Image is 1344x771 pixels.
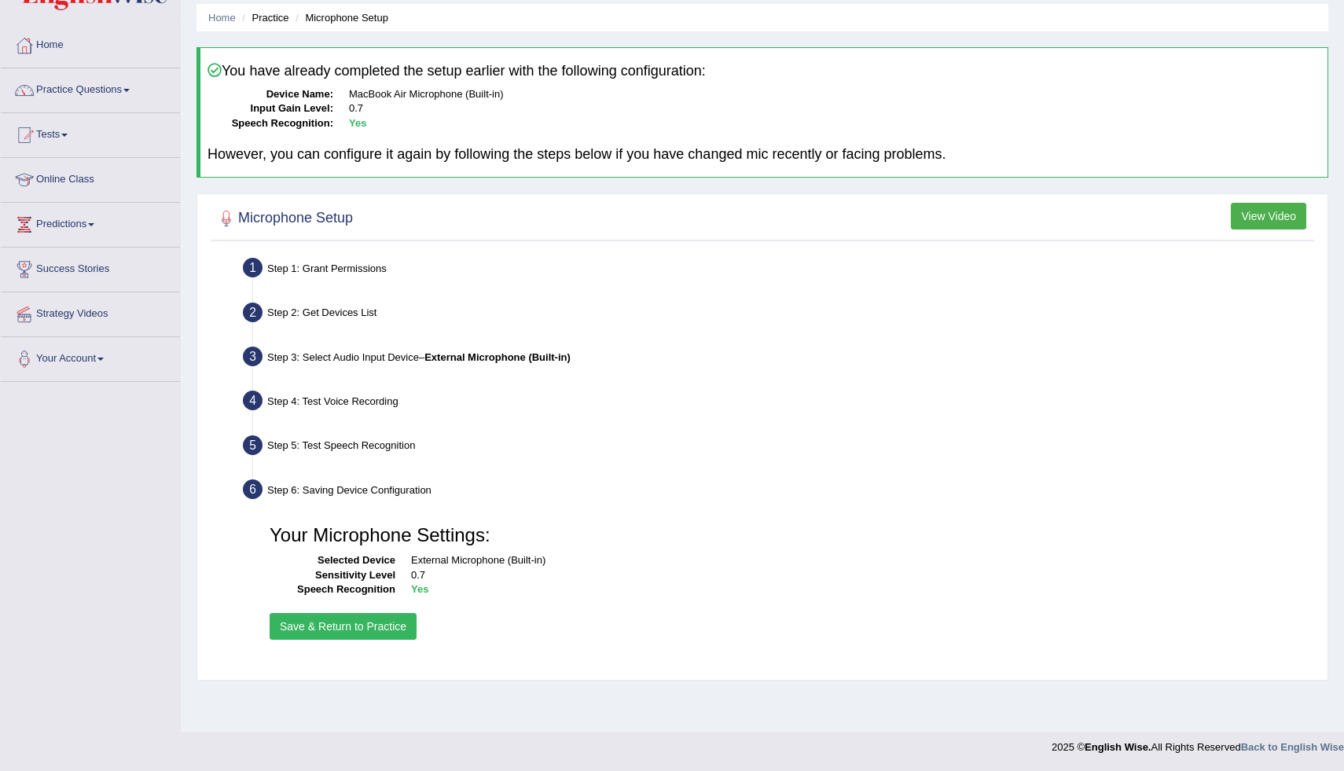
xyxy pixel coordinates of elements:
[1,292,180,332] a: Strategy Videos
[1052,732,1344,754] div: 2025 © All Rights Reserved
[1,158,180,197] a: Online Class
[411,568,1302,583] dd: 0.7
[270,582,395,597] dt: Speech Recognition
[270,553,395,568] dt: Selected Device
[236,342,1320,376] div: Step 3: Select Audio Input Device
[1231,203,1306,229] button: View Video
[236,431,1320,465] div: Step 5: Test Speech Recognition
[292,10,388,25] li: Microphone Setup
[424,351,571,363] b: External Microphone (Built-in)
[349,87,1320,102] dd: MacBook Air Microphone (Built-in)
[236,253,1320,288] div: Step 1: Grant Permissions
[349,101,1320,116] dd: 0.7
[236,386,1320,420] div: Step 4: Test Voice Recording
[411,553,1302,568] dd: External Microphone (Built-in)
[207,87,333,102] dt: Device Name:
[208,12,236,24] a: Home
[1,248,180,287] a: Success Stories
[411,583,428,595] b: Yes
[1,113,180,152] a: Tests
[207,63,1320,79] h4: You have already completed the setup earlier with the following configuration:
[349,117,366,129] b: Yes
[207,101,333,116] dt: Input Gain Level:
[1,24,180,63] a: Home
[270,613,417,640] button: Save & Return to Practice
[419,351,571,363] span: –
[215,207,353,230] h2: Microphone Setup
[236,298,1320,332] div: Step 2: Get Devices List
[238,10,288,25] li: Practice
[270,525,1302,545] h3: Your Microphone Settings:
[270,568,395,583] dt: Sensitivity Level
[1085,741,1151,753] strong: English Wise.
[236,475,1320,509] div: Step 6: Saving Device Configuration
[207,147,1320,163] h4: However, you can configure it again by following the steps below if you have changed mic recently...
[207,116,333,131] dt: Speech Recognition:
[1,68,180,108] a: Practice Questions
[1241,741,1344,753] a: Back to English Wise
[1,337,180,376] a: Your Account
[1,203,180,242] a: Predictions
